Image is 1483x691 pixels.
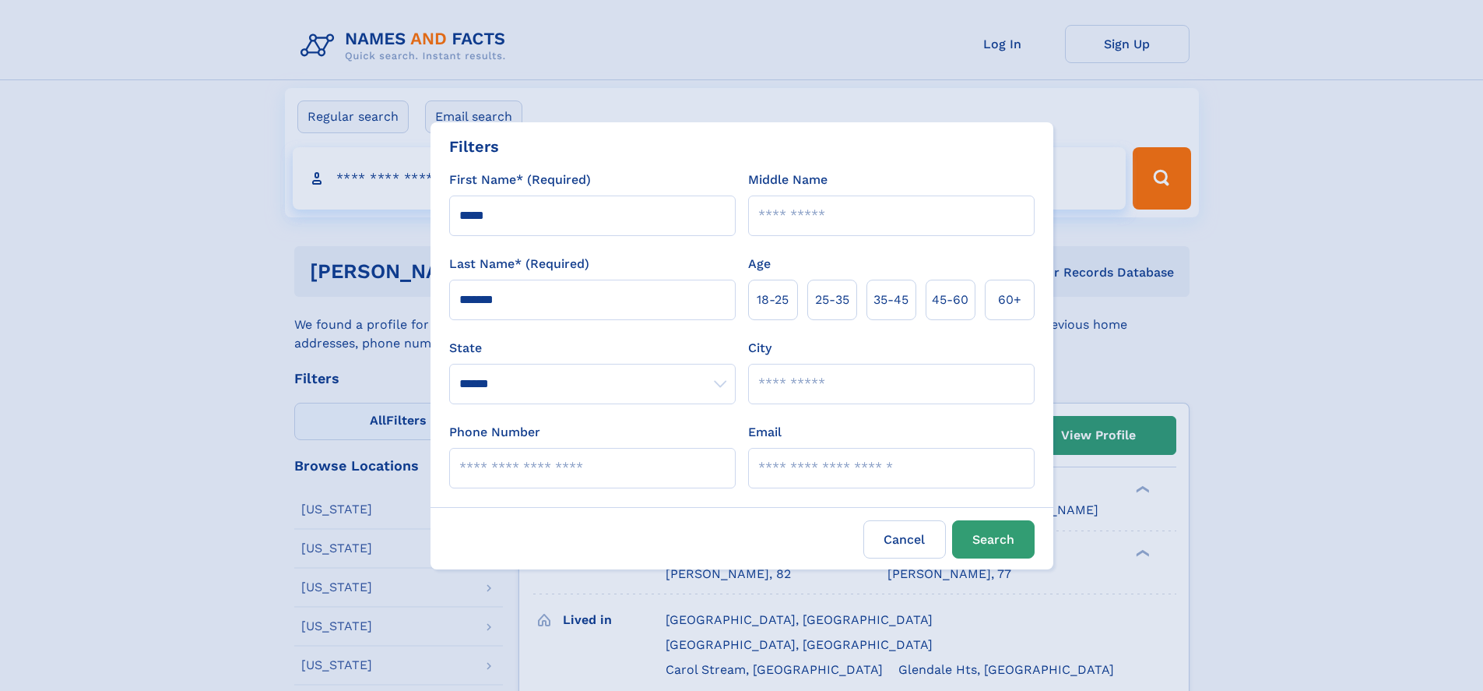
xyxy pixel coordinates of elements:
span: 25‑35 [815,291,849,309]
span: 45‑60 [932,291,968,309]
label: State [449,339,736,358]
label: Last Name* (Required) [449,255,589,273]
label: City [748,339,771,358]
div: Filters [449,135,499,158]
button: Search [952,520,1035,559]
label: Middle Name [748,171,828,189]
label: Email [748,423,782,442]
span: 35‑45 [873,291,908,309]
label: First Name* (Required) [449,171,591,189]
span: 18‑25 [757,291,789,309]
label: Cancel [863,520,946,559]
label: Phone Number [449,423,540,442]
label: Age [748,255,771,273]
span: 60+ [998,291,1021,309]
